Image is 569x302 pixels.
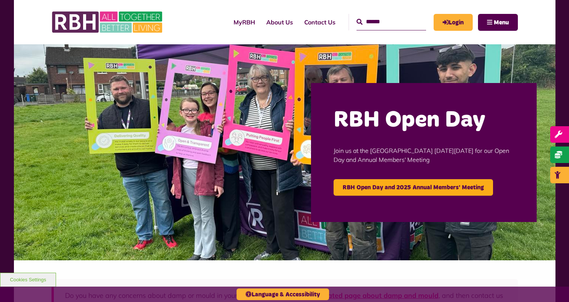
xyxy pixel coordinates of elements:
[261,12,299,32] a: About Us
[494,20,509,26] span: Menu
[14,44,555,260] img: Image (22)
[535,268,569,302] iframe: Netcall Web Assistant for live chat
[478,14,518,31] button: Navigation
[334,106,514,135] h2: RBH Open Day
[299,12,341,32] a: Contact Us
[228,12,261,32] a: MyRBH
[334,135,514,175] p: Join us at the [GEOGRAPHIC_DATA] [DATE][DATE] for our Open Day and Annual Members' Meeting
[334,179,493,196] a: RBH Open Day and 2025 Annual Members' Meeting
[434,14,473,31] a: MyRBH
[52,8,164,37] img: RBH
[237,288,329,300] button: Language & Accessibility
